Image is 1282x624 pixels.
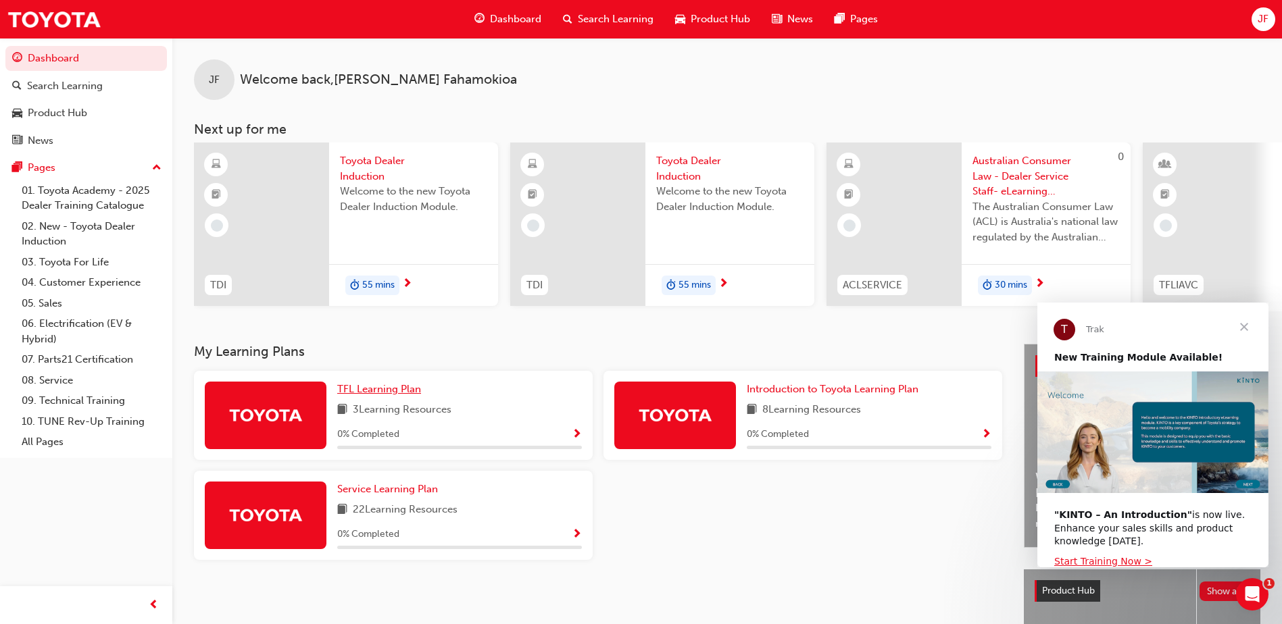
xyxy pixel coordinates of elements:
[16,252,167,273] a: 03. Toyota For Life
[691,11,750,27] span: Product Hub
[528,156,537,174] span: learningResourceType_ELEARNING-icon
[572,429,582,441] span: Show Progress
[510,142,814,306] a: TDIToyota Dealer InductionWelcome to the new Toyota Dealer Induction Module.duration-icon55 mins
[337,502,347,519] span: book-icon
[679,278,711,293] span: 55 mins
[12,107,22,120] span: car-icon
[172,122,1282,137] h3: Next up for me
[972,199,1120,245] span: The Australian Consumer Law (ACL) is Australia's national law regulated by the Australian Competi...
[28,160,55,176] div: Pages
[1024,344,1260,548] a: Latest NewsShow allWelcome to your new Training Resource CentreRevolutionise the way you access a...
[209,72,220,88] span: JF
[981,426,991,443] button: Show Progress
[983,277,992,294] span: duration-icon
[844,156,854,174] span: learningResourceType_ELEARNING-icon
[337,527,399,542] span: 0 % Completed
[16,349,167,370] a: 07. Parts21 Certification
[5,155,167,180] button: Pages
[528,186,537,204] span: booktick-icon
[152,159,162,177] span: up-icon
[337,402,347,419] span: book-icon
[1035,278,1045,290] span: next-icon
[212,186,221,204] span: booktick-icon
[1258,11,1268,27] span: JF
[210,278,226,293] span: TDI
[572,426,582,443] button: Show Progress
[350,277,360,294] span: duration-icon
[490,11,541,27] span: Dashboard
[747,427,809,442] span: 0 % Completed
[240,72,517,88] span: Welcome back , [PERSON_NAME] Fahamokioa
[552,5,664,33] a: search-iconSearch Learning
[16,180,167,216] a: 01. Toyota Academy - 2025 Dealer Training Catalogue
[12,53,22,65] span: guage-icon
[12,80,22,93] span: search-icon
[995,278,1027,293] span: 30 mins
[337,483,438,495] span: Service Learning Plan
[563,11,572,28] span: search-icon
[211,219,223,232] span: learningRecordVerb_NONE-icon
[340,153,487,184] span: Toyota Dealer Induction
[1037,303,1268,567] iframe: Intercom live chat message
[787,11,813,27] span: News
[772,11,782,28] span: news-icon
[5,46,167,71] a: Dashboard
[1160,156,1170,174] span: learningResourceType_INSTRUCTOR_LED-icon
[337,482,443,497] a: Service Learning Plan
[1264,578,1275,589] span: 1
[526,278,543,293] span: TDI
[527,219,539,232] span: learningRecordVerb_NONE-icon
[1035,500,1249,531] span: Revolutionise the way you access and manage your learning resources.
[761,5,824,33] a: news-iconNews
[7,4,101,34] img: Trak
[27,78,103,94] div: Search Learning
[827,142,1131,306] a: 0ACLSERVICEAustralian Consumer Law - Dealer Service Staff- eLearning ModuleThe Australian Consume...
[638,403,712,427] img: Trak
[747,383,918,395] span: Introduction to Toyota Learning Plan
[337,427,399,442] span: 0 % Completed
[28,133,53,149] div: News
[16,370,167,391] a: 08. Service
[656,153,804,184] span: Toyota Dealer Induction
[664,5,761,33] a: car-iconProduct Hub
[12,135,22,147] span: news-icon
[16,293,167,314] a: 05. Sales
[1042,585,1095,596] span: Product Hub
[5,101,167,126] a: Product Hub
[362,278,395,293] span: 55 mins
[835,11,845,28] span: pages-icon
[1035,355,1249,377] a: Latest NewsShow all
[843,278,902,293] span: ACLSERVICE
[572,529,582,541] span: Show Progress
[5,43,167,155] button: DashboardSearch LearningProduct HubNews
[149,597,159,614] span: prev-icon
[675,11,685,28] span: car-icon
[666,277,676,294] span: duration-icon
[16,313,167,349] a: 06. Electrification (EV & Hybrid)
[337,383,421,395] span: TFL Learning Plan
[228,503,303,527] img: Trak
[1159,278,1198,293] span: TFLIAVC
[578,11,654,27] span: Search Learning
[212,156,221,174] span: learningResourceType_ELEARNING-icon
[843,219,856,232] span: learningRecordVerb_NONE-icon
[824,5,889,33] a: pages-iconPages
[340,184,487,214] span: Welcome to the new Toyota Dealer Induction Module.
[353,502,458,519] span: 22 Learning Resources
[844,186,854,204] span: booktick-icon
[16,390,167,411] a: 09. Technical Training
[228,403,303,427] img: Trak
[1118,151,1124,163] span: 0
[16,216,167,252] a: 02. New - Toyota Dealer Induction
[762,402,861,419] span: 8 Learning Resources
[28,105,87,121] div: Product Hub
[747,402,757,419] span: book-icon
[16,411,167,432] a: 10. TUNE Rev-Up Training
